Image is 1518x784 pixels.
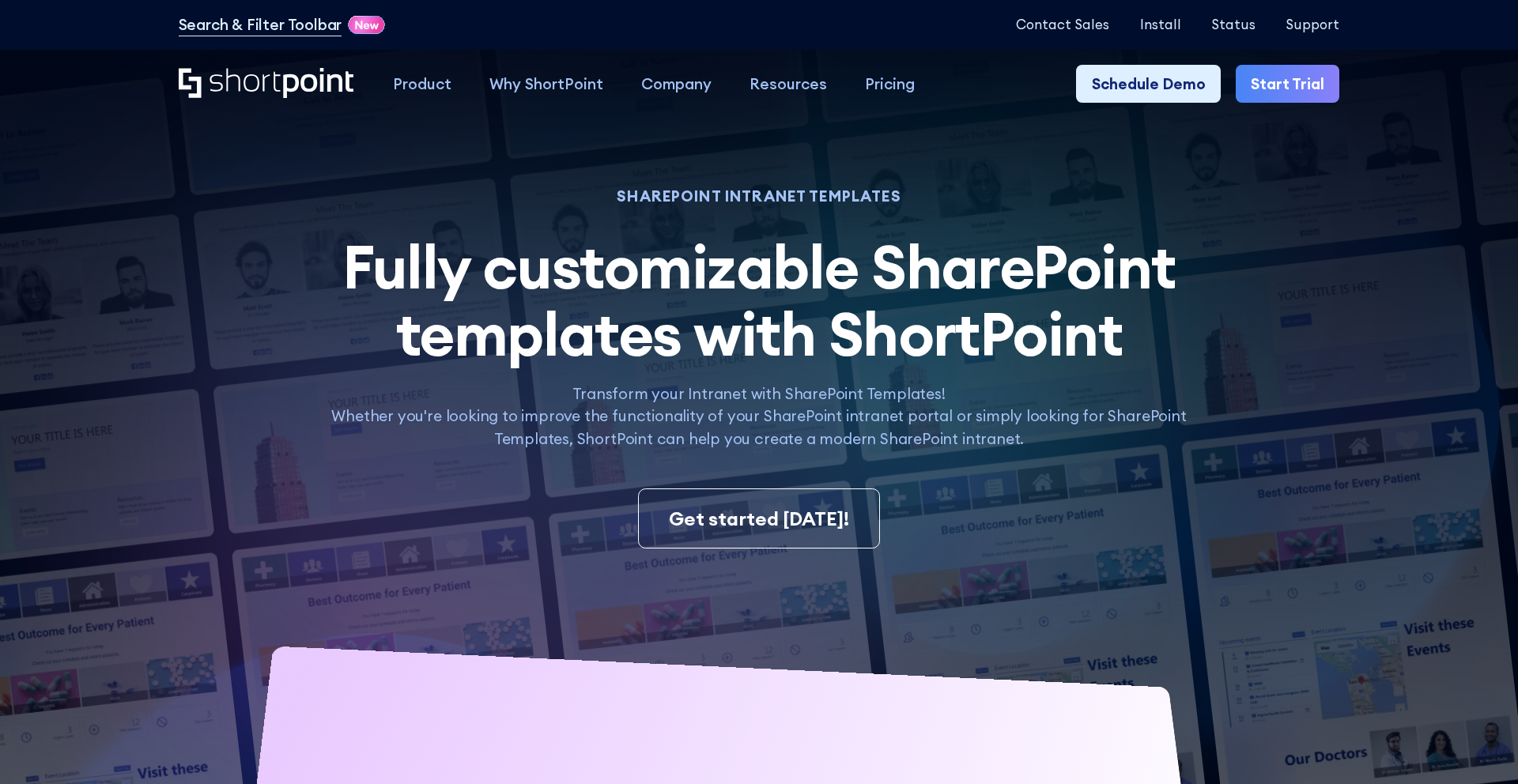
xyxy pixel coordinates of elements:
[731,65,846,103] a: Resources
[865,73,915,96] div: Pricing
[315,190,1203,203] h1: SHAREPOINT INTRANET TEMPLATES
[846,65,934,103] a: Pricing
[315,383,1203,450] p: Transform your Intranet with SharePoint Templates! Whether you're looking to improve the function...
[638,488,881,548] a: Get started [DATE]!
[393,73,451,96] div: Product
[669,504,849,533] div: Get started [DATE]!
[1140,17,1181,32] a: Install
[489,73,603,96] div: Why ShortPoint
[1236,65,1339,103] a: Start Trial
[622,65,731,103] a: Company
[179,13,342,36] a: Search & Filter Toolbar
[1286,17,1339,32] a: Support
[1016,17,1109,32] a: Contact Sales
[342,228,1175,371] span: Fully customizable SharePoint templates with ShortPoint
[641,73,712,96] div: Company
[1211,17,1256,32] a: Status
[179,68,355,101] a: Home
[374,65,470,103] a: Product
[750,73,827,96] div: Resources
[1076,65,1220,103] a: Schedule Demo
[470,65,622,103] a: Why ShortPoint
